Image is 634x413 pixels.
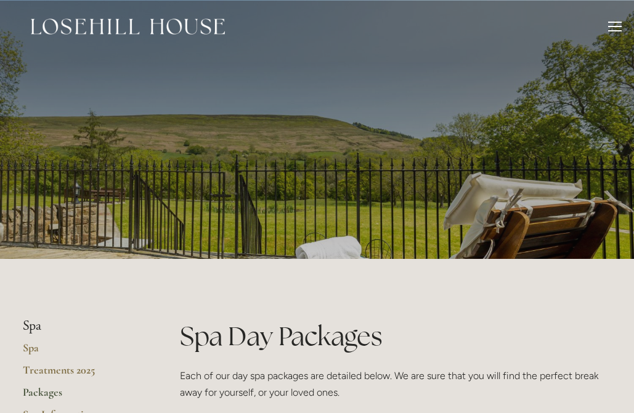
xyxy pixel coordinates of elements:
[23,318,140,334] li: Spa
[23,363,140,385] a: Treatments 2025
[180,318,612,354] h1: Spa Day Packages
[180,367,612,401] p: Each of our day spa packages are detailed below. We are sure that you will find the perfect break...
[31,18,225,35] img: Losehill House
[23,385,140,407] a: Packages
[23,341,140,363] a: Spa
